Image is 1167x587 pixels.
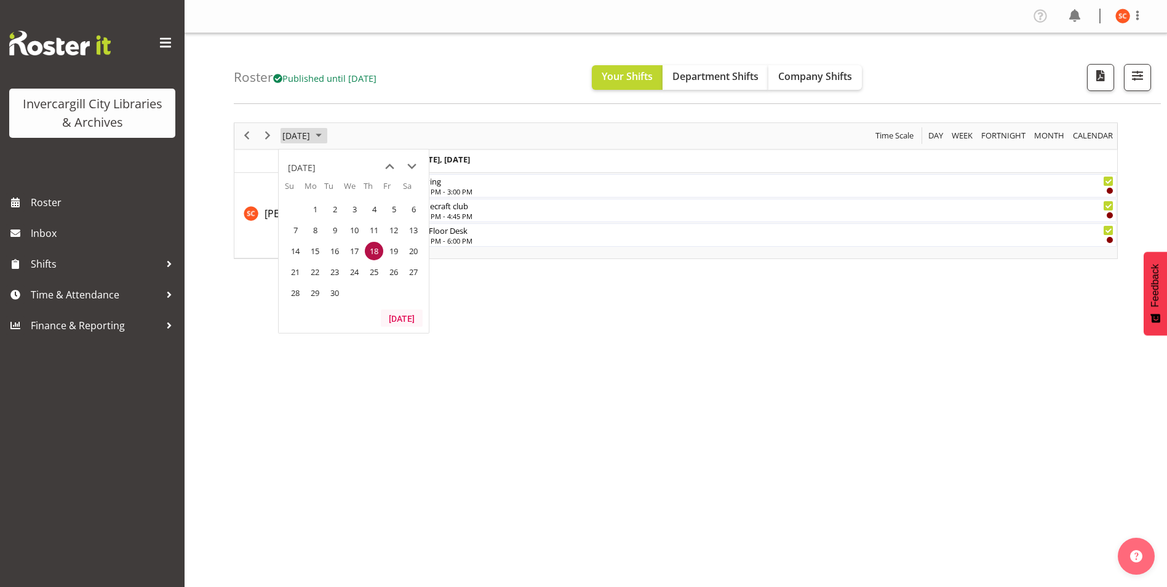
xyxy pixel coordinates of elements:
th: Su [285,180,305,199]
div: 1:00 PM - 3:00 PM [416,186,1113,196]
div: Timeline Day of September 18, 2025 [234,122,1118,259]
button: Timeline Month [1032,128,1067,143]
div: title [288,156,316,180]
span: Sunday, September 14, 2025 [286,242,305,260]
span: Monday, September 22, 2025 [306,263,324,281]
span: Fortnight [980,128,1027,143]
span: Sunday, September 21, 2025 [286,263,305,281]
button: Department Shifts [663,65,768,90]
span: Monday, September 15, 2025 [306,242,324,260]
span: calendar [1072,128,1114,143]
div: Serena Casey"s event - Minecraft club Begin From Thursday, September 18, 2025 at 3:45:00 PM GMT+1... [412,199,1117,222]
button: Fortnight [979,128,1028,143]
span: Week [950,128,974,143]
span: Friday, September 26, 2025 [384,263,403,281]
button: previous month [378,156,400,178]
span: Inbox [31,224,178,242]
span: Tuesday, September 2, 2025 [325,200,344,218]
span: Monday, September 8, 2025 [306,221,324,239]
span: Tuesday, September 9, 2025 [325,221,344,239]
button: Filter Shifts [1124,64,1151,91]
span: [PERSON_NAME] [265,207,341,220]
span: Saturday, September 27, 2025 [404,263,423,281]
span: [DATE], [DATE] [414,154,470,165]
span: Sunday, September 28, 2025 [286,284,305,302]
img: serena-casey11690.jpg [1115,9,1130,23]
div: Serena Casey"s event - 1st Floor Desk Begin From Thursday, September 18, 2025 at 5:00:00 PM GMT+1... [412,223,1117,247]
div: Minecraft club [416,199,1113,212]
span: Wednesday, September 17, 2025 [345,242,364,260]
button: Next [260,128,276,143]
span: Saturday, September 13, 2025 [404,221,423,239]
span: Thursday, September 4, 2025 [365,200,383,218]
span: Friday, September 19, 2025 [384,242,403,260]
span: Month [1033,128,1065,143]
div: previous period [236,123,257,149]
span: Saturday, September 6, 2025 [404,200,423,218]
span: Department Shifts [672,70,759,83]
th: Sa [403,180,423,199]
span: Company Shifts [778,70,852,83]
button: Your Shifts [592,65,663,90]
span: Published until [DATE] [273,72,376,84]
span: Monday, September 29, 2025 [306,284,324,302]
span: [DATE] [281,128,311,143]
td: Serena Casey resource [234,173,411,258]
span: Sunday, September 7, 2025 [286,221,305,239]
span: Time & Attendance [31,286,160,304]
th: Tu [324,180,344,199]
button: Today [381,309,423,327]
button: Timeline Week [950,128,975,143]
button: Company Shifts [768,65,862,90]
span: Tuesday, September 30, 2025 [325,284,344,302]
td: Thursday, September 18, 2025 [364,241,383,262]
div: 3:45 PM - 4:45 PM [416,211,1113,221]
div: Invercargill City Libraries & Archives [22,95,163,132]
th: We [344,180,364,199]
span: Thursday, September 25, 2025 [365,263,383,281]
span: Day [927,128,944,143]
span: Saturday, September 20, 2025 [404,242,423,260]
th: Mo [305,180,324,199]
button: Time Scale [874,128,916,143]
span: Shifts [31,255,160,273]
span: Wednesday, September 10, 2025 [345,221,364,239]
th: Fr [383,180,403,199]
span: Time Scale [874,128,915,143]
div: 1st Floor Desk [416,224,1113,236]
span: Wednesday, September 24, 2025 [345,263,364,281]
div: Roving [416,175,1113,187]
table: Timeline Day of September 18, 2025 [411,173,1117,258]
span: Thursday, September 11, 2025 [365,221,383,239]
button: next month [400,156,423,178]
button: Timeline Day [926,128,946,143]
span: Roster [31,193,178,212]
div: 5:00 PM - 6:00 PM [416,236,1113,246]
span: Wednesday, September 3, 2025 [345,200,364,218]
img: help-xxl-2.png [1130,550,1142,562]
a: [PERSON_NAME] [265,206,341,221]
img: Rosterit website logo [9,31,111,55]
button: September 2025 [281,128,327,143]
button: Feedback - Show survey [1144,252,1167,335]
div: next period [257,123,278,149]
span: Friday, September 5, 2025 [384,200,403,218]
span: Friday, September 12, 2025 [384,221,403,239]
button: Month [1071,128,1115,143]
span: Tuesday, September 16, 2025 [325,242,344,260]
th: Th [364,180,383,199]
span: Monday, September 1, 2025 [306,200,324,218]
button: Download a PDF of the roster for the current day [1087,64,1114,91]
button: Previous [239,128,255,143]
h4: Roster [234,70,376,84]
span: Finance & Reporting [31,316,160,335]
span: Thursday, September 18, 2025 [365,242,383,260]
div: September 18, 2025 [278,123,329,149]
span: Tuesday, September 23, 2025 [325,263,344,281]
span: Feedback [1150,264,1161,307]
div: Serena Casey"s event - Roving Begin From Thursday, September 18, 2025 at 1:00:00 PM GMT+12:00 End... [412,174,1117,198]
span: Your Shifts [602,70,653,83]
